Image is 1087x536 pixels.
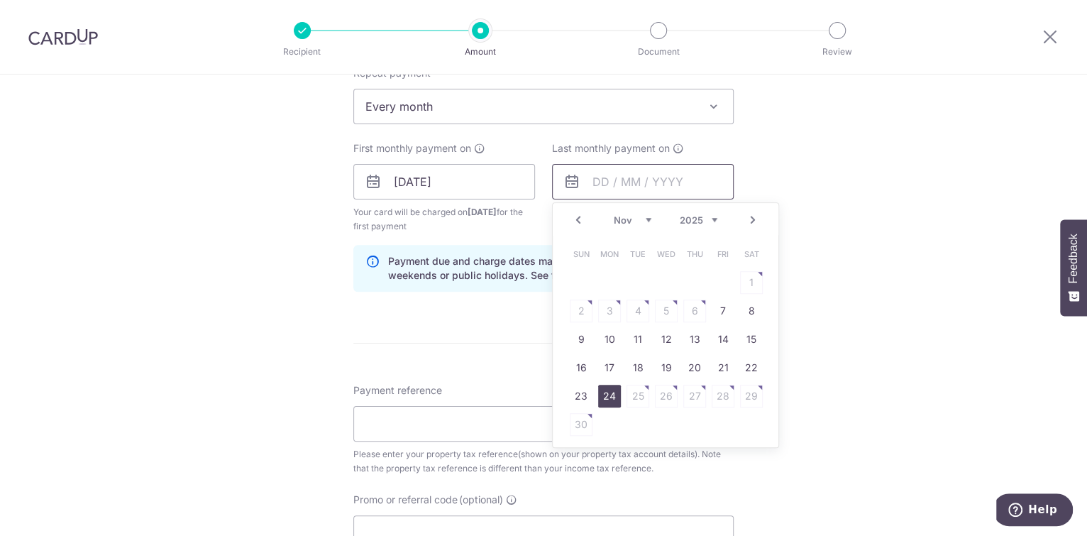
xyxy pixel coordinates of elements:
a: 24 [598,385,621,408]
a: 8 [740,300,763,322]
a: 19 [655,356,678,379]
span: Promo or referral code [353,493,458,507]
a: 23 [570,385,592,408]
span: First monthly payment on [353,141,471,155]
a: 13 [683,328,706,351]
p: Payment due and charge dates may be adjusted if it falls on weekends or public holidays. See fina... [388,254,722,283]
span: Monday [598,243,621,266]
span: [DATE] [468,207,497,217]
p: Document [606,45,711,59]
p: Amount [428,45,533,59]
a: 22 [740,356,763,379]
span: Every month [354,89,733,124]
span: Saturday [740,243,763,266]
img: CardUp [28,28,98,45]
span: Sunday [570,243,592,266]
a: 12 [655,328,678,351]
a: 16 [570,356,592,379]
a: 20 [683,356,706,379]
a: 10 [598,328,621,351]
button: Feedback - Show survey [1060,219,1087,316]
span: Tuesday [627,243,649,266]
input: DD / MM / YYYY [552,164,734,199]
span: Thursday [683,243,706,266]
iframe: Opens a widget where you can find more information [996,493,1073,529]
p: Review [785,45,890,59]
span: Every month [353,89,734,124]
a: 17 [598,356,621,379]
span: Wednesday [655,243,678,266]
span: Last monthly payment on [552,141,670,155]
a: Next [744,212,761,229]
a: 21 [712,356,734,379]
span: Your card will be charged on [353,205,535,234]
span: (optional) [459,493,503,507]
a: 11 [627,328,649,351]
input: DD / MM / YYYY [353,164,535,199]
a: 14 [712,328,734,351]
div: Please enter your property tax reference(shown on your property tax account details). Note that t... [353,447,734,476]
span: Friday [712,243,734,266]
p: Recipient [250,45,355,59]
a: 9 [570,328,592,351]
a: 15 [740,328,763,351]
a: 7 [712,300,734,322]
a: 18 [627,356,649,379]
span: Payment reference [353,383,442,398]
a: Prev [570,212,587,229]
span: Feedback [1067,234,1080,283]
